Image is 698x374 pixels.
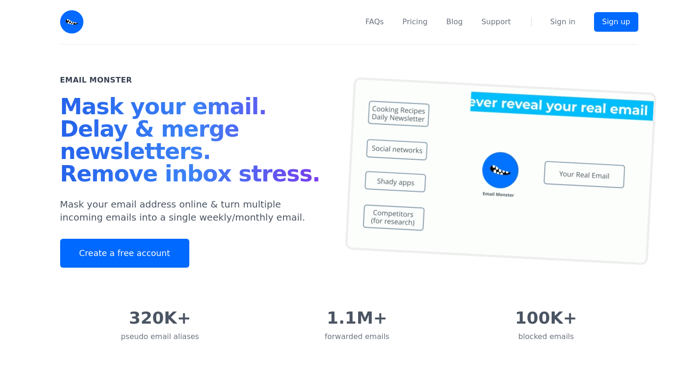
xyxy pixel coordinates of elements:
[594,12,638,32] a: Sign up
[60,10,83,34] img: Email Monster
[325,331,389,342] div: forwarded emails
[60,239,189,268] a: Create a free account
[121,309,199,327] div: 320K+
[515,331,577,342] div: blocked emails
[121,331,199,342] div: pseudo email aliases
[481,16,511,28] a: Support
[60,95,327,188] h1: Mask your email. Delay & merge newsletters. Remove inbox stress.
[550,16,576,28] a: Sign in
[60,198,327,224] p: Mask your email address online & turn multiple incoming emails into a single weekly/monthly email.
[345,77,656,265] img: temp mail, free temporary mail, Temporary Email
[366,16,384,28] a: FAQs
[515,309,577,327] div: 100K+
[402,16,428,28] a: Pricing
[446,16,463,28] a: Blog
[325,309,389,327] div: 1.1M+
[60,75,132,86] h2: Email Monster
